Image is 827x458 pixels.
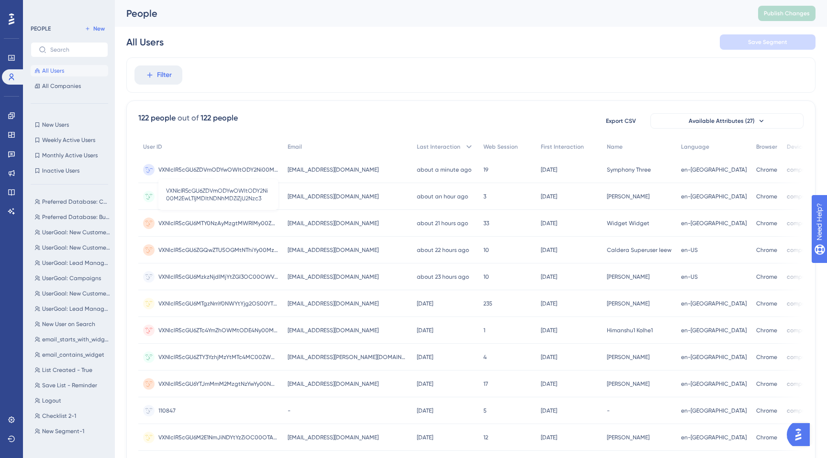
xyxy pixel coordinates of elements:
time: [DATE] [541,327,557,334]
time: [DATE] [541,300,557,307]
span: UserGoal: New Customers, Lead Management [42,229,110,236]
span: Checklist 2-1 [42,412,76,420]
time: [DATE] [417,327,433,334]
span: en-[GEOGRAPHIC_DATA] [681,193,747,200]
span: 10 [483,273,489,281]
span: computer [787,193,813,200]
span: [EMAIL_ADDRESS][DOMAIN_NAME] [288,434,379,441]
span: [EMAIL_ADDRESS][PERSON_NAME][DOMAIN_NAME] [288,353,407,361]
time: about 21 hours ago [417,220,468,227]
span: Publish Changes [764,10,810,17]
span: computer [787,353,813,361]
span: email_starts_with_widget [42,336,110,343]
span: 17 [483,380,488,388]
button: New [81,23,108,34]
span: Name [607,143,623,151]
span: List Created - True [42,366,92,374]
span: [EMAIL_ADDRESS][DOMAIN_NAME] [288,327,379,334]
span: Chrome [756,219,777,227]
span: en-[GEOGRAPHIC_DATA] [681,407,747,414]
span: Symphony Three [607,166,651,174]
div: People [126,7,734,20]
time: [DATE] [541,354,557,360]
span: Weekly Active Users [42,136,95,144]
span: Chrome [756,166,777,174]
time: about 22 hours ago [417,247,469,253]
span: en-[GEOGRAPHIC_DATA] [681,434,747,441]
span: 1 [483,327,485,334]
span: VXNlclR5cGU6ZDVmODYwOWItODY2Ni00M2EwLTljMDItNDNhMDZiZjU2Nzc3 [166,187,270,202]
span: 33 [483,219,489,227]
span: en-US [681,246,698,254]
span: Chrome [756,327,777,334]
button: UserGoal: Lead Management, Campaigns [31,257,114,269]
span: en-[GEOGRAPHIC_DATA] [681,327,747,334]
button: Inactive Users [31,165,108,176]
button: UserGoal: Lead Management [31,303,114,315]
span: Preferred Database: Consumer [42,198,110,206]
span: [PERSON_NAME] [607,193,649,200]
span: [PERSON_NAME] [607,300,649,307]
button: All Companies [31,80,108,92]
span: [EMAIL_ADDRESS][DOMAIN_NAME] [288,246,379,254]
span: 5 [483,407,487,414]
time: [DATE] [541,407,557,414]
span: 19 [483,166,488,174]
span: Language [681,143,709,151]
span: Device [787,143,805,151]
button: email_starts_with_widget [31,334,114,345]
time: [DATE] [541,193,557,200]
span: [PERSON_NAME] [607,273,649,281]
button: Preferred Database: Consumer [31,196,114,207]
span: computer [787,407,813,414]
button: New Segment-1 [31,425,114,437]
time: [DATE] [541,166,557,173]
input: Search [50,46,100,53]
span: [EMAIL_ADDRESS][DOMAIN_NAME] [288,193,379,200]
span: Web Session [483,143,518,151]
span: en-[GEOGRAPHIC_DATA] [681,219,747,227]
span: Filter [157,69,172,81]
span: en-[GEOGRAPHIC_DATA] [681,380,747,388]
span: Chrome [756,300,777,307]
span: en-[GEOGRAPHIC_DATA] [681,353,747,361]
time: [DATE] [541,381,557,387]
span: en-[GEOGRAPHIC_DATA] [681,300,747,307]
span: [PERSON_NAME] [607,380,649,388]
span: All Users [42,67,64,75]
span: Need Help? [22,2,60,14]
span: User ID [143,143,162,151]
span: Himanshu1 Kolhe1 [607,327,653,334]
button: Export CSV [597,113,645,129]
span: Save Segment [748,38,787,46]
span: VXNlclR5cGU6ZTc4YmZhOWMtODE4Ny00MDZmLWI0ZTQtNDYzN2MyMzg0MGE3 [158,327,278,334]
time: [DATE] [417,300,433,307]
time: [DATE] [417,354,433,360]
iframe: UserGuiding AI Assistant Launcher [787,420,816,449]
span: [EMAIL_ADDRESS][DOMAIN_NAME] [288,300,379,307]
span: Chrome [756,193,777,200]
span: 12 [483,434,488,441]
button: UserGoal: New Customers, Lead Management [31,227,114,238]
button: New User on Search [31,318,114,330]
span: [EMAIL_ADDRESS][DOMAIN_NAME] [288,219,379,227]
span: computer [787,273,813,281]
span: [EMAIL_ADDRESS][DOMAIN_NAME] [288,380,379,388]
span: Chrome [756,273,777,281]
span: Chrome [756,407,777,414]
span: Caldera Superuser Ieew [607,246,671,254]
span: UserGoal: Lead Management [42,305,110,313]
span: VXNlclR5cGU6MTY0NzAyMzgtMWRlMy00ZDNjLWFmMjktMzQ2MTY4MWRjOGY4 [158,219,278,227]
span: [EMAIL_ADDRESS][DOMAIN_NAME] [288,273,379,281]
button: Checklist 2-1 [31,410,114,422]
span: [PERSON_NAME] [607,353,649,361]
time: [DATE] [541,247,557,253]
time: about 23 hours ago [417,273,469,280]
span: New Segment-1 [42,427,84,435]
span: 235 [483,300,492,307]
time: [DATE] [541,434,557,441]
span: UserGoal: New Customers [42,290,110,297]
span: Logout [42,397,61,404]
span: 110847 [158,407,176,414]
